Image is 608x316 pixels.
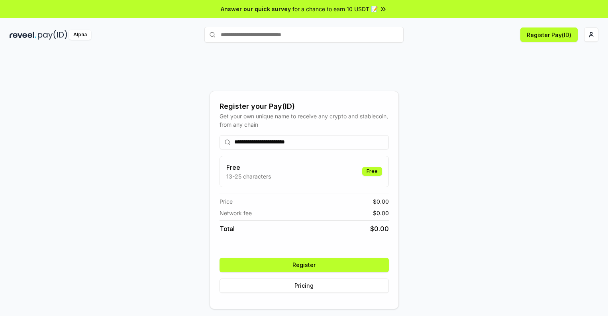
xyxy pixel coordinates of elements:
[226,172,271,181] p: 13-25 characters
[220,197,233,206] span: Price
[10,30,36,40] img: reveel_dark
[38,30,67,40] img: pay_id
[520,27,578,42] button: Register Pay(ID)
[220,224,235,234] span: Total
[373,197,389,206] span: $ 0.00
[292,5,378,13] span: for a chance to earn 10 USDT 📝
[362,167,382,176] div: Free
[220,112,389,129] div: Get your own unique name to receive any crypto and stablecoin, from any chain
[220,279,389,293] button: Pricing
[373,209,389,217] span: $ 0.00
[220,209,252,217] span: Network fee
[226,163,271,172] h3: Free
[221,5,291,13] span: Answer our quick survey
[220,258,389,272] button: Register
[69,30,91,40] div: Alpha
[220,101,389,112] div: Register your Pay(ID)
[370,224,389,234] span: $ 0.00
